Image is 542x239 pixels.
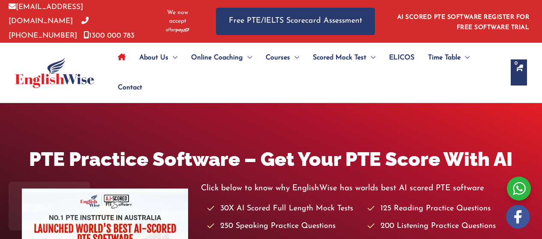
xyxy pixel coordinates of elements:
[111,73,142,103] a: Contact
[368,202,520,216] li: 125 Reading Practice Questions
[392,7,533,35] aside: Header Widget 1
[118,73,142,103] span: Contact
[161,9,195,26] span: We now accept
[397,14,530,31] a: AI SCORED PTE SOFTWARE REGISTER FOR FREE SOFTWARE TRIAL
[461,43,470,73] span: Menu Toggle
[428,43,461,73] span: Time Table
[216,8,375,35] a: Free PTE/IELTS Scorecard Assessment
[166,28,189,32] img: Afterpay-Logo
[84,32,135,39] a: 1300 000 783
[22,146,521,173] h1: PTE Practice Software – Get Your PTE Score With AI
[9,3,83,25] a: [EMAIL_ADDRESS][DOMAIN_NAME]
[207,219,360,233] li: 250 Speaking Practice Questions
[313,43,366,73] span: Scored Mock Test
[191,43,243,73] span: Online Coaching
[511,59,527,86] a: View Shopping Cart, empty
[266,43,290,73] span: Courses
[132,43,184,73] a: About UsMenu Toggle
[243,43,252,73] span: Menu Toggle
[184,43,259,73] a: Online CoachingMenu Toggle
[259,43,306,73] a: CoursesMenu Toggle
[382,43,421,73] a: ELICOS
[366,43,375,73] span: Menu Toggle
[506,205,530,229] img: white-facebook.png
[207,202,360,216] li: 30X AI Scored Full Length Mock Tests
[421,43,476,73] a: Time TableMenu Toggle
[139,43,168,73] span: About Us
[290,43,299,73] span: Menu Toggle
[306,43,382,73] a: Scored Mock TestMenu Toggle
[168,43,177,73] span: Menu Toggle
[9,18,89,39] a: [PHONE_NUMBER]
[111,43,502,103] nav: Site Navigation: Main Menu
[368,219,520,233] li: 200 Listening Practice Questions
[389,43,414,73] span: ELICOS
[201,181,521,195] p: Click below to know why EnglishWise has worlds best AI scored PTE software
[15,57,94,88] img: cropped-ew-logo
